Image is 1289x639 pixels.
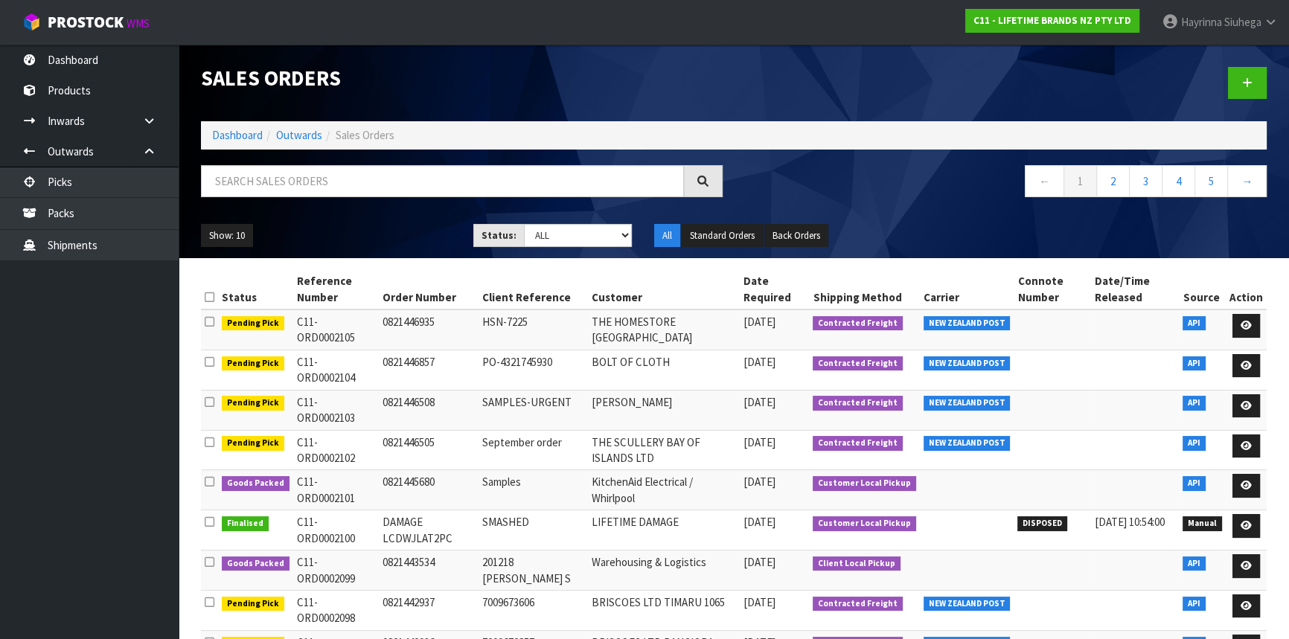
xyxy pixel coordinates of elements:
span: Pending Pick [222,396,284,411]
span: NEW ZEALAND POST [924,316,1011,331]
td: 0821446935 [379,309,478,350]
small: WMS [127,16,150,30]
th: Client Reference [479,269,588,309]
td: Samples [479,470,588,510]
td: [PERSON_NAME] [588,390,741,430]
td: 7009673606 [479,590,588,630]
button: Back Orders [764,224,828,248]
a: 1 [1063,165,1097,197]
span: Contracted Freight [813,597,903,611]
span: API [1183,316,1206,331]
span: API [1183,476,1206,491]
td: C11-ORD0002100 [293,510,380,550]
td: 0821446857 [379,350,478,390]
th: Carrier [920,269,1014,309]
span: API [1183,597,1206,611]
span: API [1183,396,1206,411]
span: Finalised [222,516,269,531]
span: API [1183,436,1206,451]
span: NEW ZEALAND POST [924,436,1011,451]
th: Date/Time Released [1091,269,1180,309]
span: [DATE] [743,555,775,569]
td: THE HOMESTORE [GEOGRAPHIC_DATA] [588,309,741,350]
strong: C11 - LIFETIME BRANDS NZ PTY LTD [973,14,1131,27]
span: Contracted Freight [813,396,903,411]
td: PO-4321745930 [479,350,588,390]
td: SMASHED [479,510,588,550]
span: API [1183,356,1206,371]
th: Reference Number [293,269,380,309]
td: BOLT OF CLOTH [588,350,741,390]
button: Show: 10 [201,224,253,248]
button: Standard Orders [682,224,763,248]
span: Contracted Freight [813,316,903,331]
th: Customer [588,269,741,309]
span: Hayrinna [1181,15,1222,29]
span: Customer Local Pickup [813,516,916,531]
td: C11-ORD0002102 [293,430,380,470]
td: BRISCOES LTD TIMARU 1065 [588,590,741,630]
td: C11-ORD0002098 [293,590,380,630]
td: Warehousing & Logistics [588,550,741,591]
td: LIFETIME DAMAGE [588,510,741,550]
nav: Page navigation [745,165,1267,202]
span: [DATE] [743,355,775,369]
td: C11-ORD0002099 [293,550,380,591]
th: Source [1179,269,1226,309]
td: September order [479,430,588,470]
a: C11 - LIFETIME BRANDS NZ PTY LTD [965,9,1139,33]
td: DAMAGE LCDWJLAT2PC [379,510,478,550]
span: ProStock [48,13,124,32]
span: [DATE] 10:54:00 [1095,515,1165,529]
span: Contracted Freight [813,436,903,451]
td: 0821446508 [379,390,478,430]
td: 0821442937 [379,590,478,630]
span: NEW ZEALAND POST [924,396,1011,411]
span: Client Local Pickup [813,556,901,571]
td: C11-ORD0002103 [293,390,380,430]
span: NEW ZEALAND POST [924,356,1011,371]
th: Shipping Method [809,269,920,309]
span: Goods Packed [222,476,290,491]
span: [DATE] [743,595,775,609]
span: Pending Pick [222,316,284,331]
td: C11-ORD0002104 [293,350,380,390]
th: Status [218,269,293,309]
span: Contracted Freight [813,356,903,371]
a: → [1227,165,1267,197]
th: Connote Number [1014,269,1091,309]
span: API [1183,556,1206,571]
td: 201218 [PERSON_NAME] S [479,550,588,591]
th: Action [1226,269,1267,309]
a: ← [1025,165,1064,197]
a: Dashboard [212,128,263,142]
span: [DATE] [743,435,775,449]
span: NEW ZEALAND POST [924,597,1011,611]
th: Date Required [740,269,809,309]
td: 0821445680 [379,470,478,510]
span: Goods Packed [222,556,290,571]
a: 5 [1194,165,1228,197]
a: Outwards [276,128,322,142]
input: Search sales orders [201,165,684,197]
td: SAMPLES-URGENT [479,390,588,430]
span: Siuhega [1224,15,1261,29]
td: 0821443534 [379,550,478,591]
a: 2 [1096,165,1130,197]
img: cube-alt.png [22,13,41,31]
span: Pending Pick [222,356,284,371]
h1: Sales Orders [201,67,723,90]
td: 0821446505 [379,430,478,470]
td: HSN-7225 [479,309,588,350]
span: [DATE] [743,475,775,489]
span: [DATE] [743,515,775,529]
td: C11-ORD0002105 [293,309,380,350]
a: 3 [1129,165,1162,197]
strong: Status: [482,229,516,242]
td: C11-ORD0002101 [293,470,380,510]
button: All [654,224,680,248]
span: Sales Orders [336,128,394,142]
span: Pending Pick [222,436,284,451]
span: Pending Pick [222,597,284,611]
td: KitchenAid Electrical / Whirlpool [588,470,741,510]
